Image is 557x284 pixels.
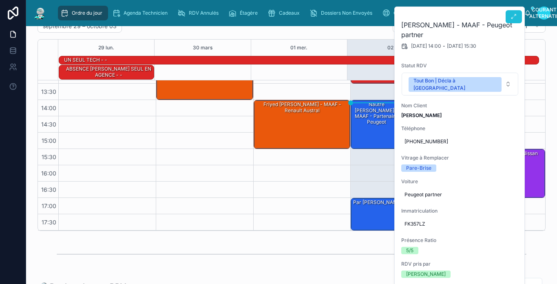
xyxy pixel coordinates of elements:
[40,202,58,209] span: 17:00
[401,125,519,132] span: Téléphone
[43,22,117,30] h2: septembre 29 – octobre 03
[406,271,446,278] div: [PERSON_NAME]
[401,112,442,118] strong: [PERSON_NAME]
[226,6,263,20] a: Étagère
[404,221,515,227] span: FK357LZ
[401,237,519,244] span: Présence Ratio
[98,40,114,56] button: 29 lun.
[240,10,258,16] span: Étagère
[404,138,515,145] span: [PHONE_NUMBER]
[401,102,519,109] span: Nom Client
[401,62,519,69] span: Statut RDV
[401,20,519,40] h2: [PERSON_NAME] - MAAF - Peugeot partner
[39,170,58,177] span: 16:00
[290,40,307,56] button: 01 mer.
[447,43,476,49] span: [DATE] 15:30
[406,164,431,172] div: Pare-Brise
[175,6,224,20] a: RDV Annulés
[321,10,372,16] span: Dossiers Non Envoyés
[265,6,305,20] a: Cadeaux
[443,43,445,49] span: -
[54,4,524,22] div: contenu défilant
[39,186,58,193] span: 16:30
[401,178,519,185] span: Voiture
[404,191,515,198] span: Peugeot partner
[307,6,378,20] a: Dossiers Non Envoyés
[40,153,58,160] span: 15:30
[39,104,58,111] span: 14:00
[406,247,413,254] div: 5/5
[63,56,108,64] div: UN SEUL TECH - -
[193,40,212,56] button: 30 mars
[279,10,300,16] span: Cadeaux
[63,65,154,79] div: ABSENCE [PERSON_NAME] SEUL EN AGENCE - -
[124,10,168,16] span: Agenda Technicien
[393,10,416,16] span: Garanties
[110,6,173,20] a: Agenda Technicien
[63,65,154,79] div: ABSENCE DANY,MICHEL SEUL EN AGENCE - -
[351,100,401,149] div: Nautré [PERSON_NAME] - MAAF - Partenaire Peugeot
[401,208,519,214] span: Immatriculation
[380,6,422,20] a: Garanties
[387,40,403,56] button: 02 jeu.
[413,77,497,92] div: Tout Bon | Décla à [GEOGRAPHIC_DATA]
[72,10,102,16] span: Ordre du jour
[40,219,58,226] span: 17:30
[255,101,350,114] div: Friyed [PERSON_NAME] - MAAF - Renault austral
[351,198,447,230] div: par [PERSON_NAME] - AXA - Golf 5
[39,121,58,128] span: 14:30
[401,155,519,161] span: Vitrage à Remplacer
[352,101,400,126] div: Nautré [PERSON_NAME] - MAAF - Partenaire Peugeot
[393,20,404,33] button: Précédent
[39,88,58,95] span: 13:30
[352,199,436,206] div: par [PERSON_NAME] - AXA - Golf 5
[40,137,58,144] span: 15:00
[411,43,441,49] span: [DATE] 14:00
[58,6,108,20] a: Ordre du jour
[402,73,518,95] button: Select Button
[33,7,47,20] img: Logo de l’application
[189,10,219,16] span: RDV Annulés
[254,100,350,149] div: Friyed [PERSON_NAME] - MAAF - Renault austral
[401,261,519,267] span: RDV pris par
